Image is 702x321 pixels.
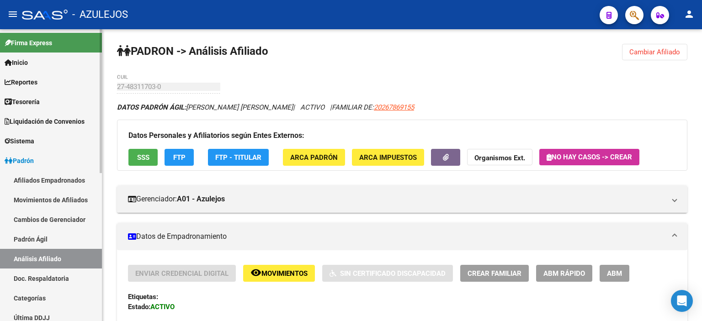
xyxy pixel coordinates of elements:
[536,265,592,282] button: ABM Rápido
[547,153,632,161] span: No hay casos -> Crear
[684,9,695,20] mat-icon: person
[5,116,85,126] span: Liquidación de Convenios
[177,194,225,204] strong: A01 - Azulejos
[539,149,639,165] button: No hay casos -> Crear
[117,103,414,111] i: | ACTIVO |
[165,149,194,166] button: FTP
[250,267,261,278] mat-icon: remove_red_eye
[128,129,676,142] h3: Datos Personales y Afiliatorios según Entes Externos:
[137,153,149,162] span: SSS
[607,269,622,278] span: ABM
[359,153,417,162] span: ARCA Impuestos
[622,44,687,60] button: Cambiar Afiliado
[5,77,37,87] span: Reportes
[7,9,18,20] mat-icon: menu
[474,154,525,162] strong: Organismos Ext.
[150,303,175,311] strong: ACTIVO
[374,103,414,111] span: 20267869155
[340,269,446,278] span: Sin Certificado Discapacidad
[128,265,236,282] button: Enviar Credencial Digital
[135,269,229,278] span: Enviar Credencial Digital
[128,232,665,242] mat-panel-title: Datos de Empadronamiento
[322,265,453,282] button: Sin Certificado Discapacidad
[128,194,665,204] mat-panel-title: Gerenciador:
[283,149,345,166] button: ARCA Padrón
[352,149,424,166] button: ARCA Impuestos
[290,153,338,162] span: ARCA Padrón
[460,265,529,282] button: Crear Familiar
[261,269,308,278] span: Movimientos
[117,103,293,111] span: [PERSON_NAME] [PERSON_NAME]
[117,185,687,213] mat-expansion-panel-header: Gerenciador:A01 - Azulejos
[128,149,158,166] button: SSS
[543,269,585,278] span: ABM Rápido
[5,136,34,146] span: Sistema
[332,103,414,111] span: FAMILIAR DE:
[128,303,150,311] strong: Estado:
[468,269,521,278] span: Crear Familiar
[600,265,629,282] button: ABM
[243,265,315,282] button: Movimientos
[215,153,261,162] span: FTP - Titular
[467,149,532,166] button: Organismos Ext.
[173,153,186,162] span: FTP
[72,5,128,25] span: - AZULEJOS
[629,48,680,56] span: Cambiar Afiliado
[208,149,269,166] button: FTP - Titular
[128,293,158,301] strong: Etiquetas:
[5,156,34,166] span: Padrón
[117,223,687,250] mat-expansion-panel-header: Datos de Empadronamiento
[117,45,268,58] strong: PADRON -> Análisis Afiliado
[671,290,693,312] div: Open Intercom Messenger
[117,103,186,111] strong: DATOS PADRÓN ÁGIL:
[5,58,28,68] span: Inicio
[5,97,40,107] span: Tesorería
[5,38,52,48] span: Firma Express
